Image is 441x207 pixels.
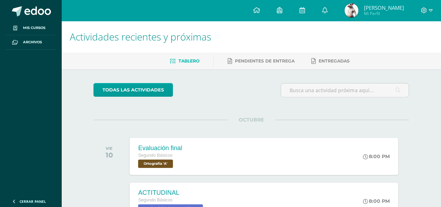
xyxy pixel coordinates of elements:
[228,56,295,67] a: Pendientes de entrega
[364,4,404,11] span: [PERSON_NAME]
[23,39,42,45] span: Archivos
[363,153,390,160] div: 8:00 PM
[281,83,409,97] input: Busca una actividad próxima aquí...
[106,146,113,151] div: VIE
[138,198,172,202] span: Segundo Básicos
[170,56,199,67] a: Tablero
[6,35,56,50] a: Archivos
[138,189,205,197] div: ACTITUDINAL
[138,145,182,152] div: Evaluación final
[138,160,173,168] span: Ortografía 'A'
[235,58,295,64] span: Pendientes de entrega
[93,83,173,97] a: todas las Actividades
[178,58,199,64] span: Tablero
[311,56,350,67] a: Entregadas
[23,25,45,31] span: Mis cursos
[106,151,113,159] div: 10
[363,198,390,204] div: 8:00 PM
[70,30,211,43] span: Actividades recientes y próximas
[6,21,56,35] a: Mis cursos
[364,10,404,16] span: Mi Perfil
[138,153,172,158] span: Segundo Básicos
[344,3,358,17] img: 86ba34b4462e245aa7495bdb45b1f922.png
[319,58,350,64] span: Entregadas
[20,199,46,204] span: Cerrar panel
[228,117,275,123] span: OCTUBRE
